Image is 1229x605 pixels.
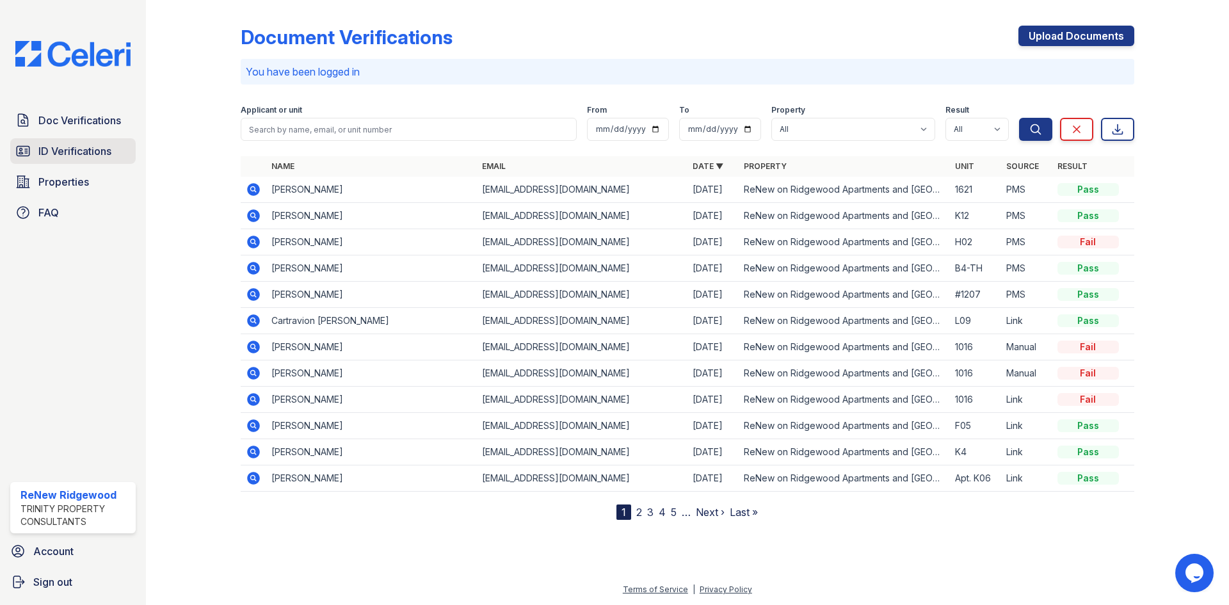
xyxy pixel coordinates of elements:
[587,105,607,115] label: From
[1057,393,1119,406] div: Fail
[5,569,141,595] a: Sign out
[693,161,723,171] a: Date ▼
[771,105,805,115] label: Property
[739,177,949,203] td: ReNew on Ridgewood Apartments and [GEOGRAPHIC_DATA]
[739,255,949,282] td: ReNew on Ridgewood Apartments and [GEOGRAPHIC_DATA]
[477,177,687,203] td: [EMAIL_ADDRESS][DOMAIN_NAME]
[616,504,631,520] div: 1
[20,503,131,528] div: Trinity Property Consultants
[1057,288,1119,301] div: Pass
[241,105,302,115] label: Applicant or unit
[739,282,949,308] td: ReNew on Ridgewood Apartments and [GEOGRAPHIC_DATA]
[687,255,739,282] td: [DATE]
[739,387,949,413] td: ReNew on Ridgewood Apartments and [GEOGRAPHIC_DATA]
[38,143,111,159] span: ID Verifications
[10,200,136,225] a: FAQ
[693,585,695,594] div: |
[33,574,72,590] span: Sign out
[266,229,477,255] td: [PERSON_NAME]
[696,506,725,519] a: Next ›
[659,506,666,519] a: 4
[687,177,739,203] td: [DATE]
[647,506,654,519] a: 3
[1001,282,1052,308] td: PMS
[687,203,739,229] td: [DATE]
[10,138,136,164] a: ID Verifications
[700,585,752,594] a: Privacy Policy
[246,64,1129,79] p: You have been logged in
[38,174,89,190] span: Properties
[1001,413,1052,439] td: Link
[1001,465,1052,492] td: Link
[950,387,1001,413] td: 1016
[271,161,294,171] a: Name
[739,203,949,229] td: ReNew on Ridgewood Apartments and [GEOGRAPHIC_DATA]
[687,413,739,439] td: [DATE]
[266,439,477,465] td: [PERSON_NAME]
[1057,341,1119,353] div: Fail
[266,255,477,282] td: [PERSON_NAME]
[739,465,949,492] td: ReNew on Ridgewood Apartments and [GEOGRAPHIC_DATA]
[241,118,577,141] input: Search by name, email, or unit number
[1006,161,1039,171] a: Source
[266,282,477,308] td: [PERSON_NAME]
[623,585,688,594] a: Terms of Service
[687,387,739,413] td: [DATE]
[1001,203,1052,229] td: PMS
[950,439,1001,465] td: K4
[477,282,687,308] td: [EMAIL_ADDRESS][DOMAIN_NAME]
[266,308,477,334] td: Cartravion [PERSON_NAME]
[687,229,739,255] td: [DATE]
[687,360,739,387] td: [DATE]
[739,229,949,255] td: ReNew on Ridgewood Apartments and [GEOGRAPHIC_DATA]
[1001,177,1052,203] td: PMS
[950,360,1001,387] td: 1016
[950,282,1001,308] td: #1207
[1057,472,1119,485] div: Pass
[950,177,1001,203] td: 1621
[950,308,1001,334] td: L09
[1001,439,1052,465] td: Link
[1057,367,1119,380] div: Fail
[1057,183,1119,196] div: Pass
[477,360,687,387] td: [EMAIL_ADDRESS][DOMAIN_NAME]
[739,334,949,360] td: ReNew on Ridgewood Apartments and [GEOGRAPHIC_DATA]
[1001,360,1052,387] td: Manual
[5,41,141,67] img: CE_Logo_Blue-a8612792a0a2168367f1c8372b55b34899dd931a85d93a1a3d3e32e68fde9ad4.png
[671,506,677,519] a: 5
[955,161,974,171] a: Unit
[477,465,687,492] td: [EMAIL_ADDRESS][DOMAIN_NAME]
[266,360,477,387] td: [PERSON_NAME]
[477,413,687,439] td: [EMAIL_ADDRESS][DOMAIN_NAME]
[1057,446,1119,458] div: Pass
[477,203,687,229] td: [EMAIL_ADDRESS][DOMAIN_NAME]
[477,308,687,334] td: [EMAIL_ADDRESS][DOMAIN_NAME]
[1001,387,1052,413] td: Link
[38,205,59,220] span: FAQ
[10,108,136,133] a: Doc Verifications
[744,161,787,171] a: Property
[636,506,642,519] a: 2
[687,334,739,360] td: [DATE]
[266,465,477,492] td: [PERSON_NAME]
[950,203,1001,229] td: K12
[477,439,687,465] td: [EMAIL_ADDRESS][DOMAIN_NAME]
[950,334,1001,360] td: 1016
[477,387,687,413] td: [EMAIL_ADDRESS][DOMAIN_NAME]
[950,413,1001,439] td: F05
[950,255,1001,282] td: B4-TH
[5,538,141,564] a: Account
[266,203,477,229] td: [PERSON_NAME]
[739,413,949,439] td: ReNew on Ridgewood Apartments and [GEOGRAPHIC_DATA]
[730,506,758,519] a: Last »
[945,105,969,115] label: Result
[1057,161,1088,171] a: Result
[950,465,1001,492] td: Apt. K06
[266,177,477,203] td: [PERSON_NAME]
[482,161,506,171] a: Email
[1057,262,1119,275] div: Pass
[1057,236,1119,248] div: Fail
[477,334,687,360] td: [EMAIL_ADDRESS][DOMAIN_NAME]
[679,105,689,115] label: To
